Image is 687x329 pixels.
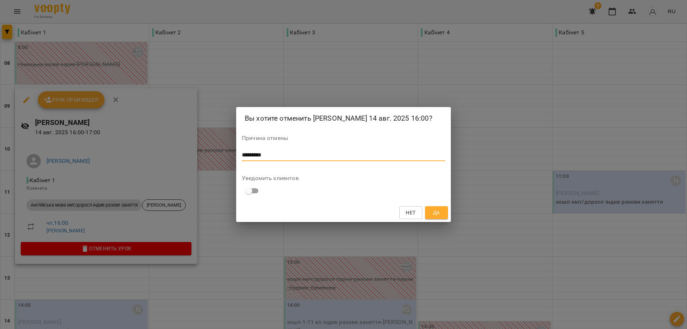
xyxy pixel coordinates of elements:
label: Уведомить клиентов [242,175,445,181]
button: Да [425,206,448,219]
label: Причина отмены [242,135,445,141]
h2: Вы хотите отменить [PERSON_NAME] 14 авг. 2025 16:00? [245,113,442,124]
button: Нет [399,206,422,219]
span: Нет [406,208,415,217]
span: Да [433,208,440,217]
